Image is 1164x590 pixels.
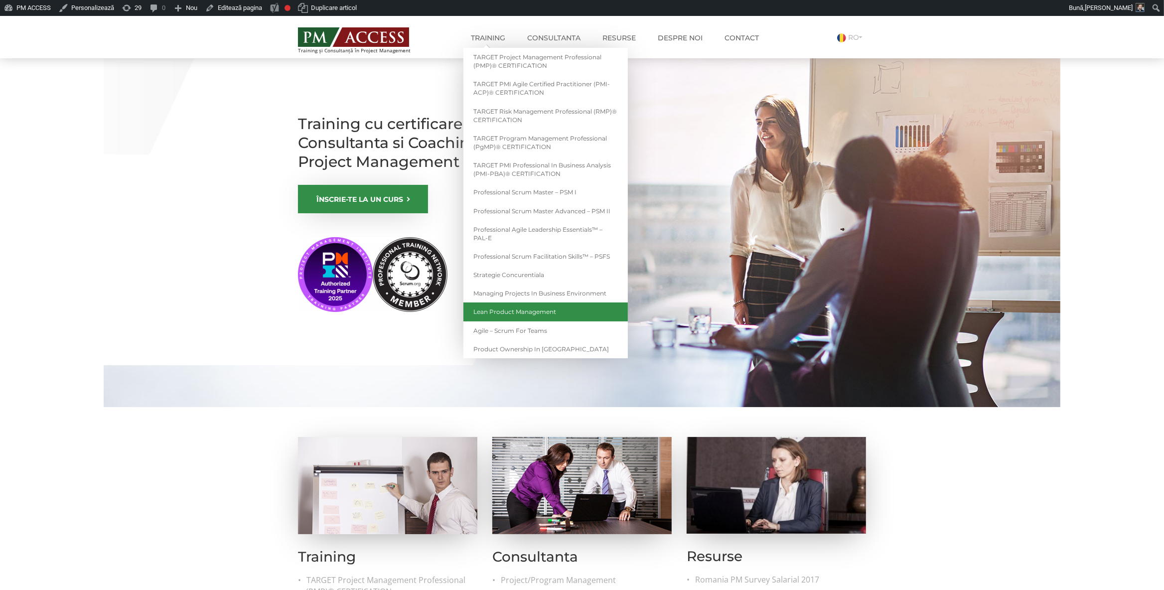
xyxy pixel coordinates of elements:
a: TARGET Program Management Professional (PgMP)® CERTIFICATION [463,129,628,156]
img: Resurse [687,437,866,534]
h2: Training [298,549,477,565]
img: Romana [837,33,846,42]
a: TARGET PMI Agile Certified Practitioner (PMI-ACP)® CERTIFICATION [463,75,628,102]
a: Consultanta [520,28,588,48]
a: Training și Consultanță în Project Management [298,24,429,53]
img: Engleza [836,46,845,55]
h2: Consultanta [492,549,672,565]
a: Professional Agile Leadership Essentials™ – PAL-E [463,220,628,247]
h2: Resurse [687,549,866,564]
a: Managing Projects in Business Environment [463,284,628,302]
a: Training [463,28,513,48]
a: Professional Scrum Master Advanced – PSM II [463,202,628,220]
img: PM ACCESS - Echipa traineri si consultanti certificati PMP: Narciss Popescu, Mihai Olaru, Monica ... [298,27,409,47]
a: Agile – Scrum for Teams [463,321,628,340]
a: Professional Scrum Facilitation Skills™ – PSFS [463,247,628,266]
a: Professional Scrum Master – PSM I [463,183,628,201]
a: Strategie Concurentiala [463,266,628,284]
a: TARGET Risk Management Professional (RMP)® CERTIFICATION [463,102,628,129]
a: TARGET Project Management Professional (PMP)® CERTIFICATION [463,48,628,75]
a: RO [837,33,866,42]
img: PMI [298,237,447,312]
h1: Training cu certificare internationala, Consultanta si Coaching in Project Management si Agile [298,115,577,171]
a: Romania PM Survey Salarial 2017 [695,574,866,586]
a: Product Ownership in [GEOGRAPHIC_DATA] [463,340,628,358]
img: Training [298,437,477,534]
a: Lean Product Management [463,302,628,321]
a: Contact [717,28,766,48]
img: Consultanta [492,437,672,534]
a: Despre noi [650,28,710,48]
a: Project/Program Management [500,575,672,586]
a: TARGET PMI Professional in Business Analysis (PMI-PBA)® CERTIFICATION [463,156,628,183]
span: Training și Consultanță în Project Management [298,48,429,53]
a: Resurse [595,28,643,48]
a: ÎNSCRIE-TE LA UN CURS [298,185,428,213]
span: [PERSON_NAME] [1085,4,1133,11]
a: EN [836,46,857,55]
div: Necesită îmbunătățire [285,5,291,11]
